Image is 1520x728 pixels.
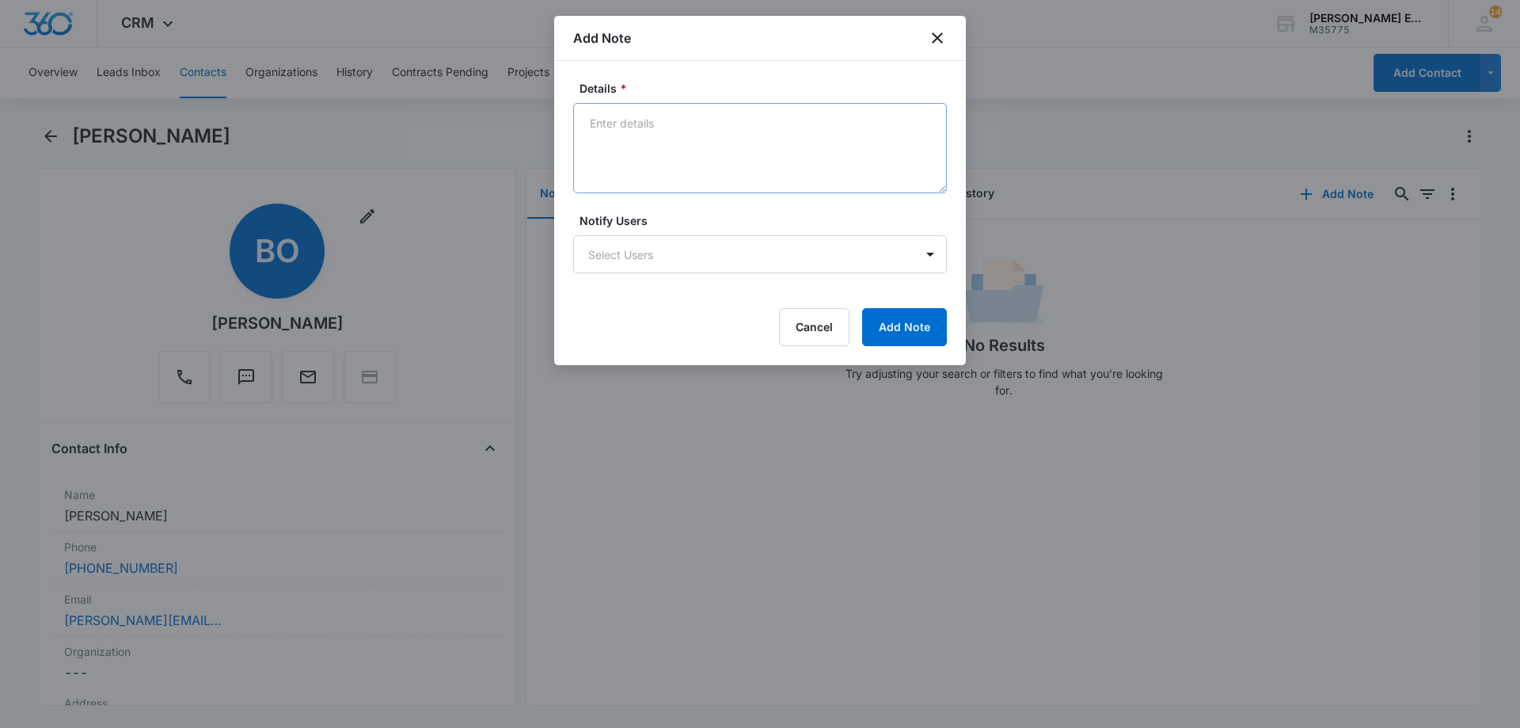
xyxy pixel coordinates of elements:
button: close [928,29,947,48]
label: Notify Users [579,212,953,229]
h1: Add Note [573,29,631,48]
button: Add Note [862,308,947,346]
button: Cancel [779,308,849,346]
label: Details [579,80,953,97]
